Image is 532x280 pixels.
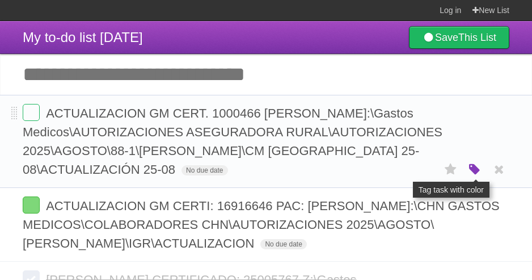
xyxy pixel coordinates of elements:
[23,197,40,214] label: Done
[23,104,40,121] label: Done
[260,239,306,249] span: No due date
[181,165,227,175] span: No due date
[409,26,509,49] a: SaveThis List
[23,106,442,177] span: ACTUALIZACION GM CERT. 1000466 [PERSON_NAME]:\Gastos Medicos\AUTORIZACIONES ASEGURADORA RURAL\AUT...
[23,30,143,45] span: My to-do list [DATE]
[440,160,462,179] label: Star task
[23,199,500,250] span: ACTUALIZACION GM CERTI: 16916646 PAC: [PERSON_NAME]:\CHN GASTOS MEDICOS\COLABORADORES CHN\AUTORIZ...
[458,32,496,43] b: This List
